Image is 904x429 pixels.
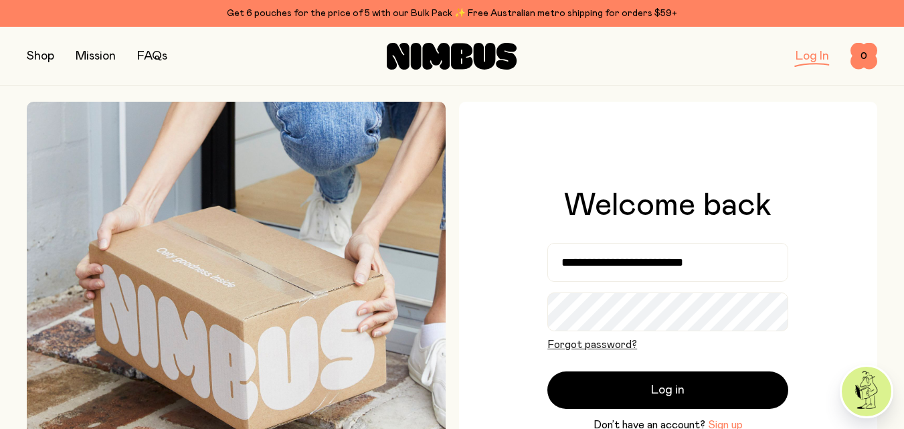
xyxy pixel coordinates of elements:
[547,371,788,409] button: Log in
[564,189,772,222] h1: Welcome back
[651,381,685,400] span: Log in
[547,337,637,353] button: Forgot password?
[76,50,116,62] a: Mission
[137,50,167,62] a: FAQs
[27,5,877,21] div: Get 6 pouches for the price of 5 with our Bulk Pack ✨ Free Australian metro shipping for orders $59+
[842,367,891,416] img: agent
[850,43,877,70] button: 0
[796,50,829,62] a: Log In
